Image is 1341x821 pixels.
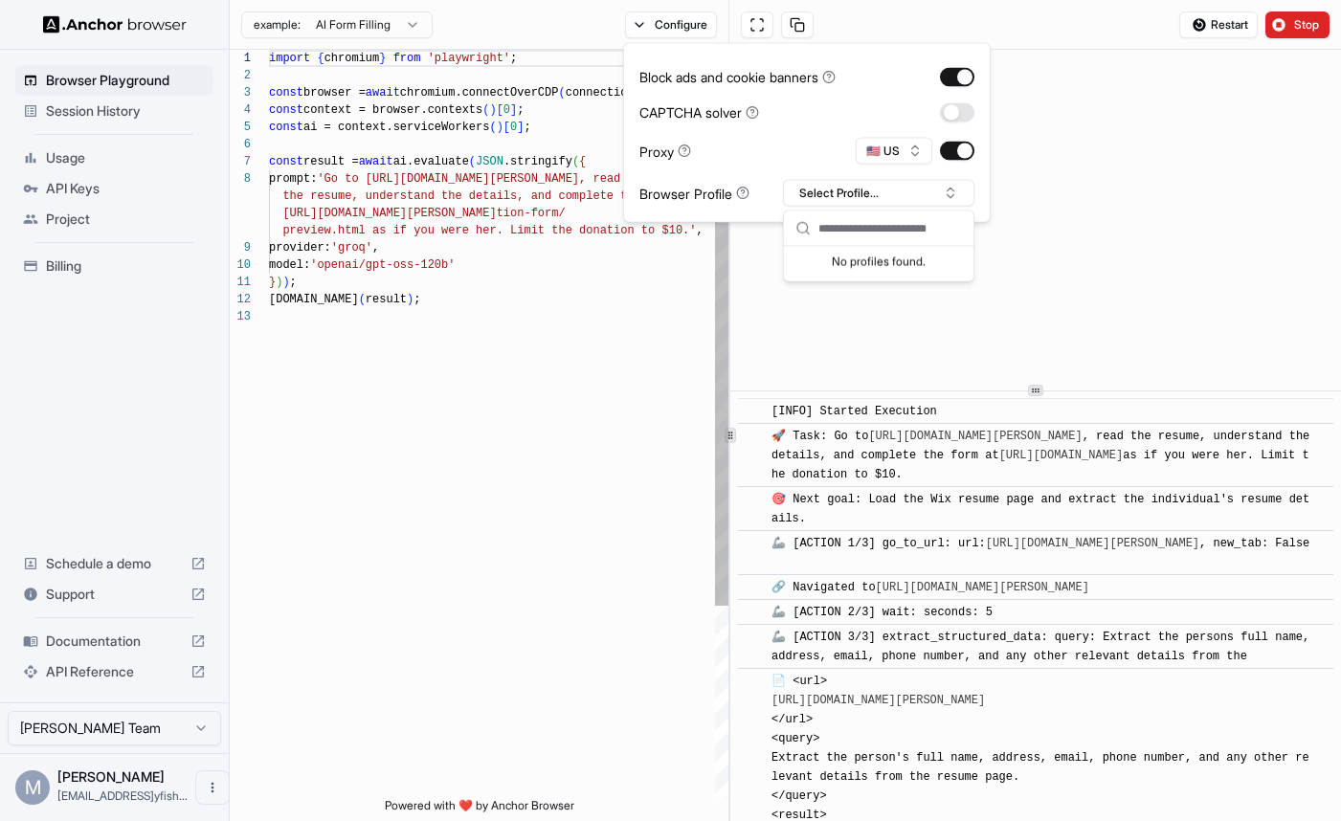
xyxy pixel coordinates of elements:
[510,103,517,117] span: ]
[324,52,380,65] span: chromium
[393,52,421,65] span: from
[366,293,407,306] span: result
[639,102,759,122] div: CAPTCHA solver
[748,534,757,553] span: ​
[317,172,606,186] span: 'Go to [URL][DOMAIN_NAME][PERSON_NAME], re
[15,96,213,126] div: Session History
[15,173,213,204] div: API Keys
[46,632,183,651] span: Documentation
[359,155,393,168] span: await
[503,121,510,134] span: [
[46,256,206,276] span: Billing
[15,143,213,173] div: Usage
[310,258,455,272] span: 'openai/gpt-oss-120b'
[290,276,297,289] span: ;
[230,84,251,101] div: 3
[497,103,503,117] span: [
[303,103,482,117] span: context = browser.contexts
[276,276,282,289] span: )
[230,101,251,119] div: 4
[230,153,251,170] div: 7
[469,155,476,168] span: (
[43,15,187,33] img: Anchor Logo
[303,86,366,100] span: browser =
[497,207,566,220] span: tion-form/
[269,121,303,134] span: const
[230,291,251,308] div: 12
[771,581,1096,594] span: 🔗 Navigated to
[57,768,165,785] span: Mario Elysian
[503,103,510,117] span: 0
[868,430,1082,443] a: [URL][DOMAIN_NAME][PERSON_NAME]
[625,11,718,38] button: Configure
[999,449,1124,462] a: [URL][DOMAIN_NAME]
[771,631,1317,663] span: 🦾 [ACTION 3/3] extract_structured_data: query: Extract the persons full name, address, email, pho...
[856,138,932,165] button: 🇺🇸 US
[489,121,496,134] span: (
[517,103,524,117] span: ;
[230,136,251,153] div: 6
[1294,17,1321,33] span: Stop
[230,239,251,256] div: 9
[428,52,510,65] span: 'playwright'
[748,578,757,597] span: ​
[46,210,206,229] span: Project
[510,121,517,134] span: 0
[46,101,206,121] span: Session History
[269,52,310,65] span: import
[269,172,317,186] span: prompt:
[741,11,773,38] button: Open in full screen
[748,603,757,622] span: ​
[771,606,993,619] span: 🦾 [ACTION 2/3] wait: seconds: 5
[489,103,496,117] span: )
[317,52,324,65] span: {
[748,427,757,446] span: ​
[15,251,213,281] div: Billing
[379,52,386,65] span: }
[696,224,703,237] span: ,
[771,430,1317,481] span: 🚀 Task: Go to , read the resume, understand the details, and complete the form at as if you were ...
[230,274,251,291] div: 11
[876,581,1089,594] a: [URL][DOMAIN_NAME][PERSON_NAME]
[771,694,985,707] a: [URL][DOMAIN_NAME][PERSON_NAME]
[303,121,489,134] span: ai = context.serviceWorkers
[15,579,213,610] div: Support
[230,256,251,274] div: 10
[407,293,413,306] span: )
[771,405,937,418] span: [INFO] Started Execution
[269,293,359,306] span: [DOMAIN_NAME]
[46,585,183,604] span: Support
[254,17,301,33] span: example:
[15,548,213,579] div: Schedule a demo
[482,103,489,117] span: (
[748,402,757,421] span: ​
[282,207,496,220] span: [URL][DOMAIN_NAME][PERSON_NAME]
[385,798,574,821] span: Powered with ❤️ by Anchor Browser
[413,293,420,306] span: ;
[46,662,183,681] span: API Reference
[572,155,579,168] span: (
[784,247,973,281] div: Suggestions
[230,67,251,84] div: 2
[230,50,251,67] div: 1
[269,86,303,100] span: const
[771,493,1309,525] span: 🎯 Next goal: Load the Wix resume page and extract the individual's resume details.
[771,537,1309,550] span: 🦾 [ACTION 1/3] go_to_url: url: , new_tab: False
[393,155,469,168] span: ai.evaluate
[303,155,359,168] span: result =
[269,155,303,168] span: const
[510,52,517,65] span: ;
[359,293,366,306] span: (
[282,224,627,237] span: preview.html as if you were her. Limit the donatio
[46,71,206,90] span: Browser Playground
[1211,17,1248,33] span: Restart
[282,276,289,289] span: )
[269,258,310,272] span: model:
[748,672,757,691] span: ​
[269,276,276,289] span: }
[1179,11,1258,38] button: Restart
[46,554,183,573] span: Schedule a demo
[783,180,974,207] button: Select Profile...
[230,308,251,325] div: 13
[230,119,251,136] div: 5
